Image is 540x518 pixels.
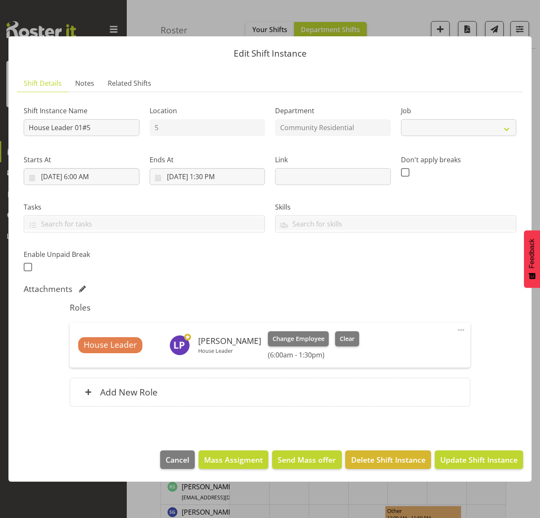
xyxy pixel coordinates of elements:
[272,450,341,469] button: Send Mass offer
[70,303,470,313] h5: Roles
[275,202,516,212] label: Skills
[273,334,325,344] span: Change Employee
[275,106,391,116] label: Department
[166,454,189,465] span: Cancel
[524,230,540,288] button: Feedback - Show survey
[198,347,261,354] p: House Leader
[108,78,151,88] span: Related Shifts
[24,106,139,116] label: Shift Instance Name
[24,249,139,259] label: Enable Unpaid Break
[150,106,265,116] label: Location
[75,78,94,88] span: Notes
[275,217,516,230] input: Search for skills
[198,336,261,346] h6: [PERSON_NAME]
[335,331,359,346] button: Clear
[435,450,523,469] button: Update Shift Instance
[440,454,518,465] span: Update Shift Instance
[17,49,523,58] p: Edit Shift Instance
[24,155,139,165] label: Starts At
[160,450,195,469] button: Cancel
[268,351,359,359] h6: (6:00am - 1:30pm)
[345,450,431,469] button: Delete Shift Instance
[401,155,517,165] label: Don't apply breaks
[268,331,329,346] button: Change Employee
[278,454,336,465] span: Send Mass offer
[24,78,62,88] span: Shift Details
[351,454,425,465] span: Delete Shift Instance
[528,239,536,268] span: Feedback
[199,450,268,469] button: Mass Assigment
[24,119,139,136] input: Shift Instance Name
[84,339,137,351] span: House Leader
[24,202,265,212] label: Tasks
[401,106,517,116] label: Job
[24,168,139,185] input: Click to select...
[150,155,265,165] label: Ends At
[100,387,158,398] h6: Add New Role
[275,155,391,165] label: Link
[24,217,265,230] input: Search for tasks
[340,334,355,344] span: Clear
[169,335,190,355] img: lydia-peters9732.jpg
[204,454,263,465] span: Mass Assigment
[24,284,72,294] h5: Attachments
[150,168,265,185] input: Click to select...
